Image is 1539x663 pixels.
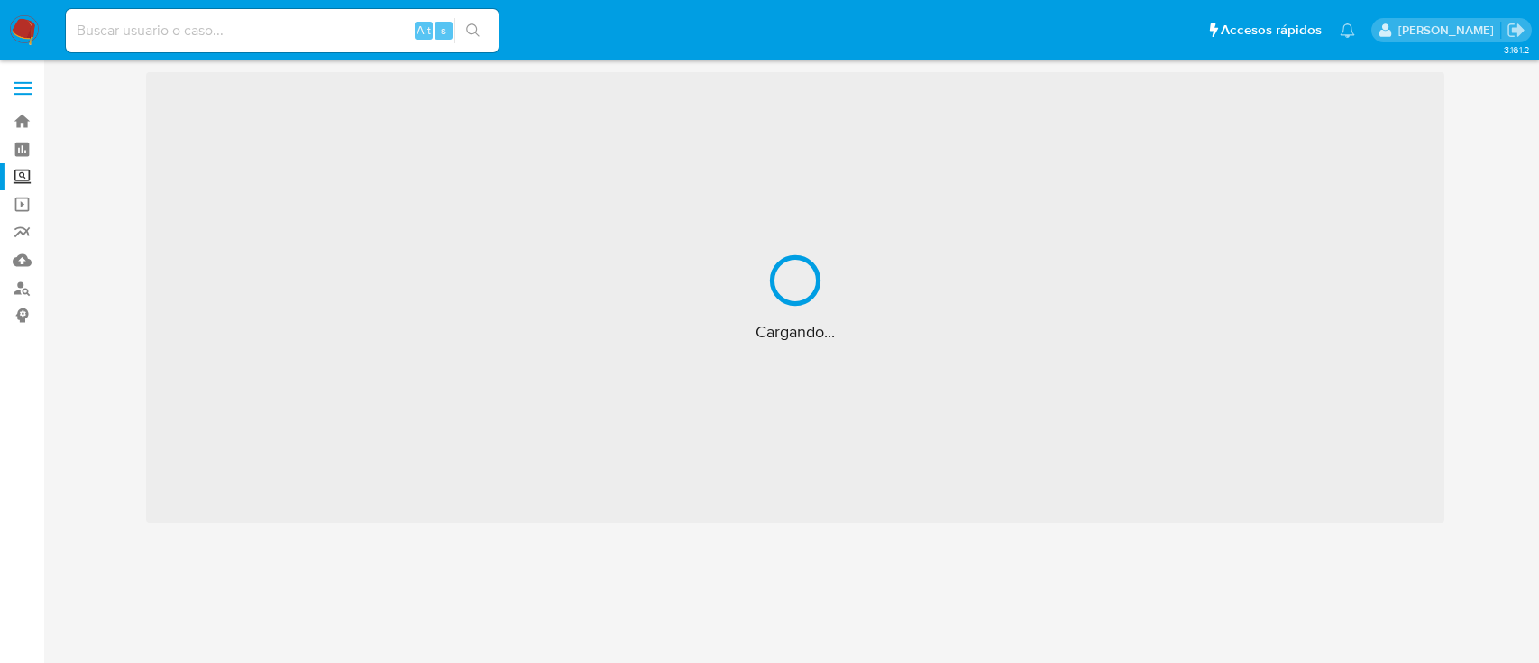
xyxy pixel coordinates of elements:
[1340,23,1355,38] a: Notificaciones
[756,321,835,343] span: Cargando...
[66,19,499,42] input: Buscar usuario o caso...
[1398,22,1500,39] p: fernando.ftapiamartinez@mercadolibre.com.mx
[417,22,431,39] span: Alt
[1507,21,1525,40] a: Salir
[1221,21,1322,40] span: Accesos rápidos
[441,22,446,39] span: s
[454,18,491,43] button: search-icon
